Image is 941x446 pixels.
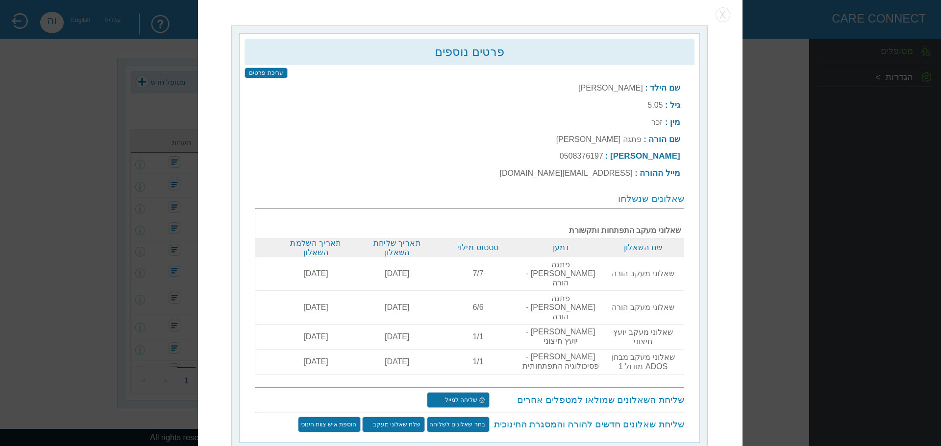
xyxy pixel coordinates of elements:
[438,238,519,257] th: סטטוס מילוי
[500,168,633,177] label: [EMAIL_ADDRESS][DOMAIN_NAME]
[357,349,438,374] td: [DATE]
[648,100,663,109] label: 5.05
[644,135,646,143] b: :
[357,290,438,324] td: [DATE]
[275,349,357,374] td: [DATE]
[640,168,680,177] b: מייל ההורה
[275,290,357,324] td: [DATE]
[578,83,643,92] label: [PERSON_NAME]
[610,151,680,160] b: [PERSON_NAME]
[603,324,684,349] td: שאלוני מעקב יועץ חיצוני
[560,151,603,160] label: 0508376197
[603,349,684,374] td: שאלוני מעקב מבחן ADOS מודול 1
[275,238,357,257] th: תאריך השלמת השאלון
[645,83,647,92] b: :
[648,134,680,143] b: שם הורה
[363,416,425,432] input: שלח שאלוני מעקב
[635,168,637,177] b: :
[357,324,438,349] td: [DATE]
[438,257,519,290] td: 7/7
[519,257,602,290] td: פתגה [PERSON_NAME] - הורה
[357,257,438,290] td: [DATE]
[438,290,519,324] td: 6/6
[491,394,684,405] h3: שליחת השאלונים שמולאו למטפלים אחרים
[491,419,684,429] h3: שליחת שאלונים חדשים להורה והמסגרת החינוכית
[298,416,361,432] input: הוספת איש צוות חינוכי
[603,290,684,324] td: שאלוני מעקב הורה
[427,392,490,407] input: @ שליחה למייל
[603,257,684,290] td: שאלוני מעקב הורה
[427,416,490,432] input: בחר שאלונים לשליחה
[619,193,684,203] span: שאלונים שנשלחו
[438,349,519,374] td: 1/1
[650,83,680,92] b: שם הילד
[438,324,519,349] td: 1/1
[519,349,602,374] td: [PERSON_NAME] - פסיכולוגיה התפתחותית
[357,238,438,257] th: תאריך שליחת השאלון
[278,215,681,235] b: שאלוני מעקב התפתחות ותקשורת
[606,151,608,160] b: :
[519,290,602,324] td: פתגה [PERSON_NAME] - הורה
[519,324,602,349] td: [PERSON_NAME] - יועץ חיצוני
[652,117,663,126] label: זכר
[275,324,357,349] td: [DATE]
[245,67,288,78] input: עריכת פרטים
[603,238,684,257] th: שם השאלון
[665,117,668,126] b: :
[250,45,690,58] h2: פרטים נוספים
[665,100,668,109] b: :
[275,257,357,290] td: [DATE]
[519,238,602,257] th: נמען
[670,117,680,126] b: מין
[670,100,680,109] b: גיל
[556,135,642,143] label: פתגה [PERSON_NAME]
